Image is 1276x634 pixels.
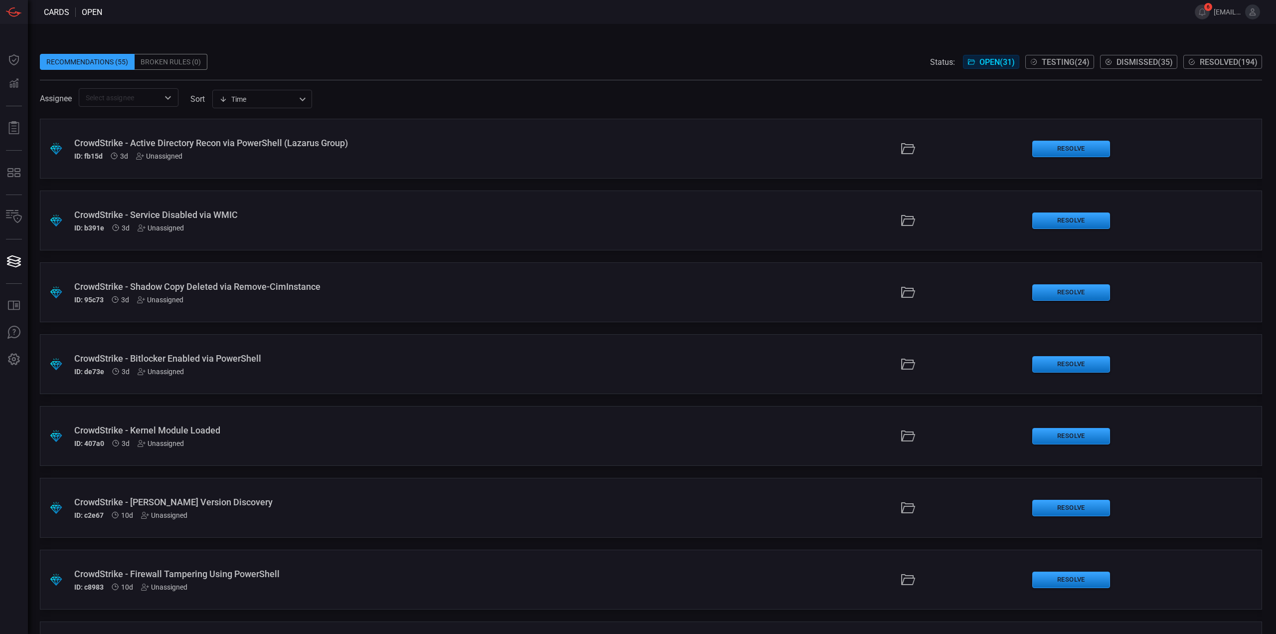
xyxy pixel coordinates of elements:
div: Unassigned [138,368,184,376]
button: Detections [2,72,26,96]
h5: ID: de73e [74,368,104,376]
h5: ID: 95c73 [74,296,104,304]
span: Aug 24, 2025 12:29 AM [121,583,133,591]
button: Resolved(194) [1183,55,1262,69]
button: Resolve [1032,500,1110,516]
button: MITRE - Detection Posture [2,161,26,185]
span: Aug 24, 2025 12:29 AM [121,511,133,519]
button: Resolve [1032,212,1110,229]
h5: ID: c2e67 [74,511,104,519]
button: Reports [2,116,26,140]
h5: ID: c8983 [74,583,104,591]
button: Dismissed(35) [1100,55,1177,69]
span: Aug 31, 2025 1:23 AM [122,439,130,447]
button: Dashboard [2,48,26,72]
button: Testing(24) [1025,55,1094,69]
h5: ID: 407a0 [74,439,104,447]
div: CrowdStrike - Kernel Module Loaded [74,425,550,435]
button: Resolve [1032,572,1110,588]
div: Unassigned [141,583,187,591]
span: open [82,7,102,17]
div: CrowdStrike - Firewall Tampering Using PowerShell [74,569,550,579]
span: Resolved ( 194 ) [1200,57,1258,67]
div: Unassigned [138,439,184,447]
div: Recommendations (55) [40,54,135,70]
div: CrowdStrike - Bitlocker Enabled via PowerShell [74,353,550,364]
div: Unassigned [136,152,182,160]
h5: ID: b391e [74,224,104,232]
span: Open ( 31 ) [979,57,1015,67]
div: Unassigned [137,296,183,304]
div: CrowdStrike - Service Disabled via WMIC [74,210,550,220]
button: Open [161,91,175,105]
input: Select assignee [82,91,159,104]
button: 6 [1195,4,1210,19]
span: [EMAIL_ADDRESS][DOMAIN_NAME] [1214,8,1241,16]
span: Dismissed ( 35 ) [1116,57,1173,67]
span: 6 [1204,3,1212,11]
button: Ask Us A Question [2,321,26,345]
div: Time [219,94,296,104]
span: Testing ( 24 ) [1042,57,1090,67]
button: Resolve [1032,356,1110,373]
span: Cards [44,7,69,17]
button: Inventory [2,205,26,229]
div: Unassigned [141,511,187,519]
div: CrowdStrike - PAM Version Discovery [74,497,550,507]
div: CrowdStrike - Active Directory Recon via PowerShell (Lazarus Group) [74,138,550,148]
button: Resolve [1032,141,1110,157]
div: Broken Rules (0) [135,54,207,70]
h5: ID: fb15d [74,152,103,160]
button: Preferences [2,348,26,372]
span: Aug 31, 2025 1:23 AM [122,224,130,232]
button: Rule Catalog [2,294,26,318]
span: Aug 31, 2025 1:23 AM [122,368,130,376]
span: Aug 31, 2025 1:23 AM [121,296,129,304]
div: CrowdStrike - Shadow Copy Deleted via Remove-CimInstance [74,281,550,292]
button: Cards [2,249,26,273]
button: Open(31) [963,55,1019,69]
button: Resolve [1032,284,1110,301]
span: Assignee [40,94,72,103]
button: Resolve [1032,428,1110,444]
label: sort [190,94,205,104]
span: Aug 31, 2025 1:23 AM [120,152,128,160]
div: Unassigned [138,224,184,232]
span: Status: [930,57,955,67]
